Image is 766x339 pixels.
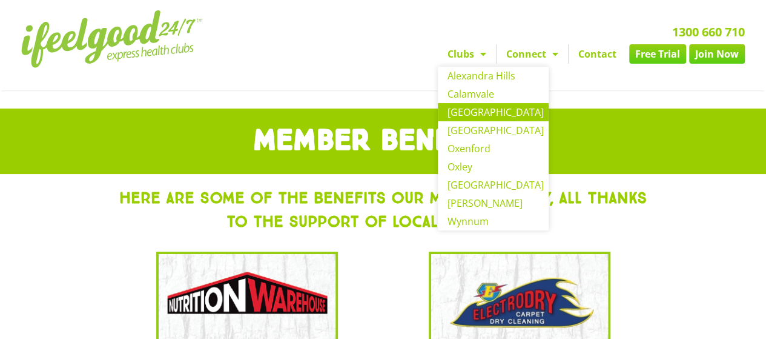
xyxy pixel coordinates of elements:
[569,44,626,64] a: Contact
[438,158,549,176] a: Oxley
[6,127,760,156] h1: MEMBER BENEFITS
[689,44,745,64] a: Join Now
[629,44,686,64] a: Free Trial
[438,121,549,139] a: [GEOGRAPHIC_DATA]
[438,67,549,230] ul: Clubs
[438,194,549,212] a: [PERSON_NAME]
[438,103,549,121] a: [GEOGRAPHIC_DATA]
[672,24,745,40] a: 1300 660 710
[438,67,549,85] a: Alexandra Hills
[279,44,745,64] nav: Menu
[497,44,568,64] a: Connect
[438,176,549,194] a: [GEOGRAPHIC_DATA]
[117,186,650,233] h3: Here Are Some of the Benefits Our Member Enjoy, All Thanks to the Support of Local Businesses.
[438,212,549,230] a: Wynnum
[438,44,496,64] a: Clubs
[438,139,549,158] a: Oxenford
[438,85,549,103] a: Calamvale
